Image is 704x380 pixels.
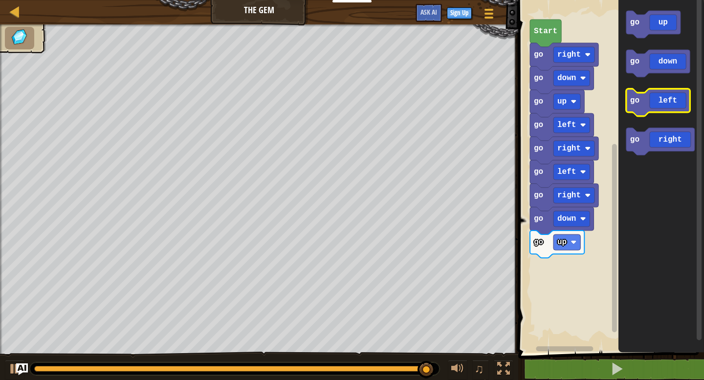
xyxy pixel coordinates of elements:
text: down [557,214,576,223]
text: go [534,168,543,176]
button: Sign Up [447,7,472,19]
text: go [534,144,543,153]
text: go [534,74,543,83]
text: left [557,121,576,129]
text: go [534,238,543,247]
text: right [557,191,581,200]
text: go [630,96,639,105]
text: right [557,144,581,153]
text: down [557,74,576,83]
button: Toggle fullscreen [494,360,513,380]
text: go [630,18,639,27]
text: go [534,191,543,200]
text: go [534,97,543,106]
text: go [534,214,543,223]
button: ♫ [472,360,489,380]
text: right [557,50,581,59]
text: Start [534,27,557,36]
text: go [534,121,543,129]
li: Collect the gems. [5,27,34,49]
button: Adjust volume [448,360,467,380]
button: Ask AI [16,363,28,375]
span: ♫ [474,361,484,376]
text: go [630,135,639,144]
text: go [630,57,639,66]
text: left [557,168,576,176]
button: Ask AI [416,4,442,22]
button: Show game menu [477,4,501,27]
text: go [534,50,543,59]
text: up [557,238,567,247]
button: ⌘ + P: Play [5,360,24,380]
text: up [557,97,567,106]
span: Ask AI [420,7,437,17]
